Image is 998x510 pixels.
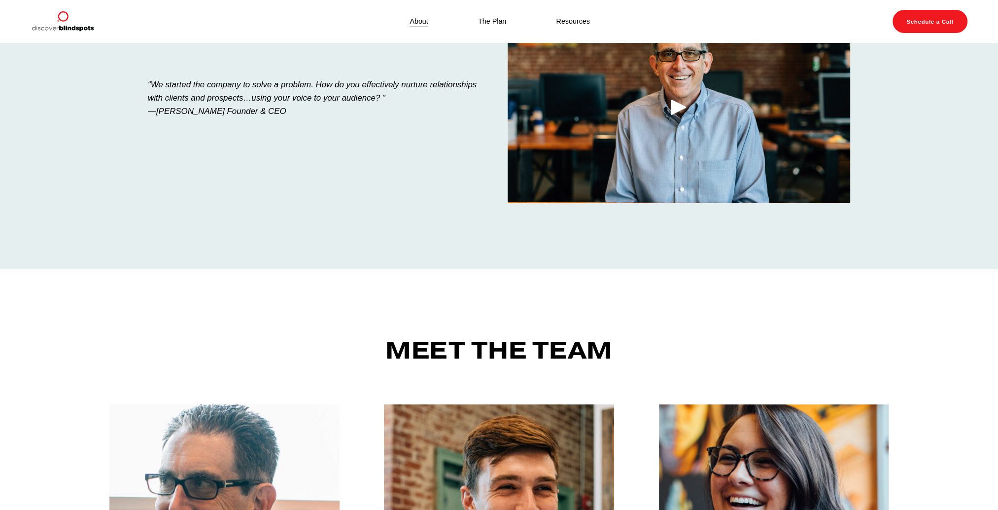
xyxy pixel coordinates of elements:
a: The Plan [478,15,506,28]
img: Discover Blind Spots [31,10,94,33]
a: Resources [556,15,589,28]
em: “We started the company to solve a problem. How do you effectively nurture relationships with cli... [148,80,479,116]
div: Play [667,95,690,119]
h1: Meet the Team [227,338,771,363]
a: About [410,15,428,28]
a: Schedule a Call [893,10,967,33]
